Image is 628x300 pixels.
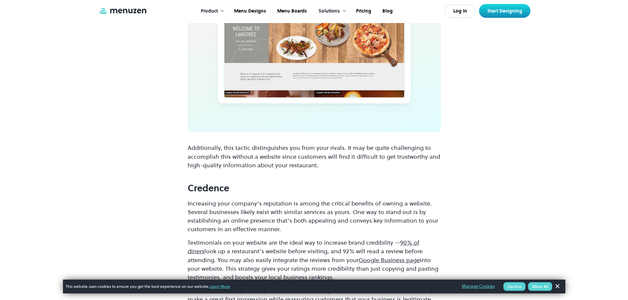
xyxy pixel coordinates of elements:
a: Start Designing [479,4,530,18]
a: Menu Boards [271,1,312,21]
a: Manage Cookies [462,283,495,290]
a: Menu Designs [228,1,271,21]
button: Allow All [528,282,552,291]
div: Solutions [312,1,350,21]
div: Product [201,8,218,15]
p: Increasing your company’s reputation is among the critical benefits of owning a website. Several ... [188,199,441,233]
div: Solutions [318,8,340,15]
a: Pricing [350,1,376,21]
a: Blog [376,1,398,21]
div: Product [194,1,228,21]
a: Dismiss Banner [552,282,562,291]
strong: Credence [188,182,229,194]
a: Learn More [209,284,230,289]
button: Decline [503,282,525,291]
p: Testimonials on your website are the ideal way to increase brand credibility — look up a restaura... [188,238,441,281]
span: This website uses cookies to ensure you get the best experience on our website. [66,284,453,289]
p: Additionally, this tactic distinguishes you from your rivals. It may be quite challenging to acco... [188,135,441,169]
a: 90% of diners [188,238,419,255]
a: Google Business page [359,256,420,264]
a: Log In [445,5,476,18]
